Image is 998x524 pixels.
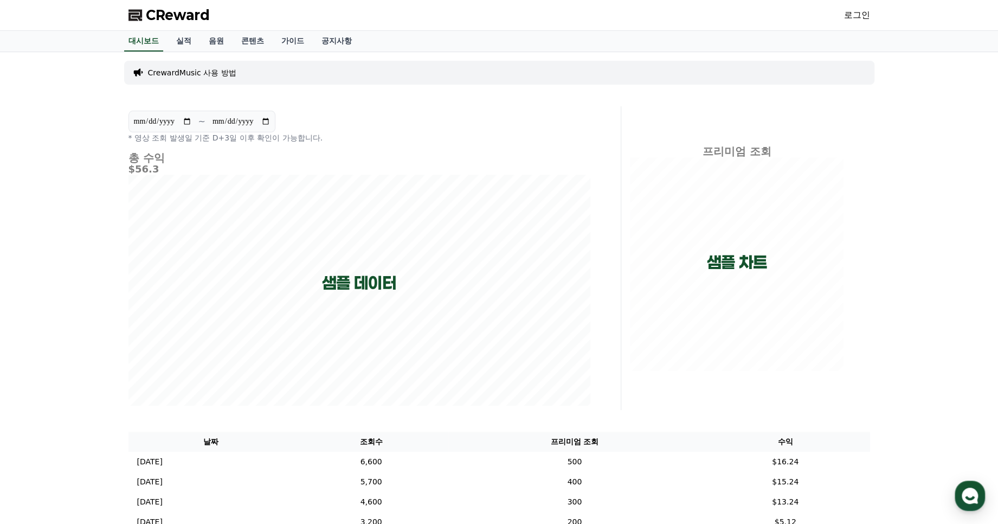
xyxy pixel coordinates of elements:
p: [DATE] [137,476,163,488]
td: $15.24 [701,472,870,492]
a: 실적 [168,31,200,52]
span: 대화 [99,361,112,369]
th: 날짜 [128,432,294,452]
td: 6,600 [294,452,448,472]
a: 공지사항 [313,31,360,52]
a: 가이드 [273,31,313,52]
th: 조회수 [294,432,448,452]
span: 설정 [168,360,181,369]
td: 300 [448,492,700,512]
a: 로그인 [844,9,870,22]
td: $13.24 [701,492,870,512]
p: ~ [198,115,205,128]
a: 대시보드 [124,31,163,52]
td: 5,700 [294,472,448,492]
a: 대화 [72,344,140,371]
td: 400 [448,472,700,492]
p: 샘플 차트 [707,253,767,272]
th: 프리미엄 조회 [448,432,700,452]
th: 수익 [701,432,870,452]
p: [DATE] [137,496,163,508]
a: CrewardMusic 사용 방법 [148,67,236,78]
h4: 프리미엄 조회 [630,145,844,157]
span: CReward [146,7,210,24]
p: * 영상 조회 발생일 기준 D+3일 이후 확인이 가능합니다. [128,132,590,143]
a: CReward [128,7,210,24]
a: 홈 [3,344,72,371]
td: 4,600 [294,492,448,512]
a: 음원 [200,31,233,52]
td: 500 [448,452,700,472]
span: 홈 [34,360,41,369]
a: 콘텐츠 [233,31,273,52]
td: $16.24 [701,452,870,472]
h4: 총 수익 [128,152,590,164]
h5: $56.3 [128,164,590,175]
a: 설정 [140,344,208,371]
p: [DATE] [137,456,163,468]
p: 샘플 데이터 [322,273,396,293]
